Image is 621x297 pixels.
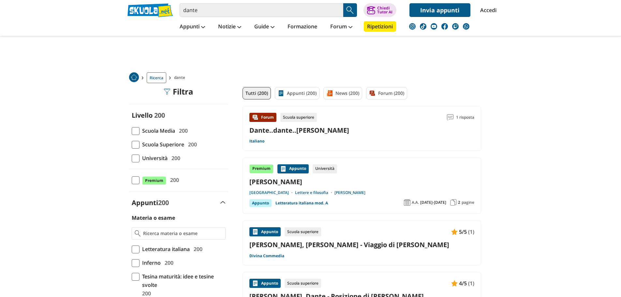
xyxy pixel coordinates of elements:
[252,280,259,287] img: Appunti contenuto
[285,227,321,236] div: Scuola superiore
[409,23,416,30] img: instagram
[459,279,467,288] span: 4/5
[480,3,494,17] a: Accedi
[140,140,184,149] span: Scuola Superiore
[456,113,474,122] span: 1 risposta
[412,200,419,205] span: A.A.
[132,111,153,120] label: Livello
[280,113,317,122] div: Scuola superiore
[162,259,173,267] span: 200
[462,200,474,205] span: pagine
[295,190,334,195] a: Lettere e filosofia
[178,21,207,33] a: Appunti
[345,5,355,15] img: Cerca appunti, riassunti o versioni
[441,23,448,30] img: facebook
[180,3,343,17] input: Cerca appunti, riassunti o versioni
[364,21,396,32] a: Ripetizioni
[420,23,426,30] img: tiktok
[249,113,276,122] div: Forum
[285,279,321,288] div: Scuola superiore
[164,87,193,96] div: Filtra
[164,88,170,95] img: Filtra filtri mobile
[377,6,392,14] div: Chiedi Tutor AI
[329,21,354,33] a: Forum
[253,21,276,33] a: Guide
[420,200,446,205] span: [DATE]-[DATE]
[143,230,222,237] input: Ricerca materia o esame
[323,87,362,99] a: News (200)
[334,190,365,195] a: [PERSON_NAME]
[249,139,264,144] a: Italiano
[140,154,168,162] span: Università
[452,23,459,30] img: twitch
[142,176,166,185] span: Premium
[468,279,474,288] span: (1)
[154,111,165,120] span: 200
[185,140,197,149] span: 200
[313,164,337,173] div: Università
[369,90,376,97] img: Forum filtro contenuto
[249,126,349,135] a: Dante..dante..[PERSON_NAME]
[459,228,467,236] span: 5/5
[275,87,319,99] a: Appunti (200)
[286,21,319,33] a: Formazione
[249,253,284,259] a: Divina Commedia
[129,72,139,82] img: Home
[158,198,169,207] span: 200
[447,114,453,121] img: Commenti lettura
[140,245,190,253] span: Letteratura italiana
[249,164,274,173] div: Premium
[468,228,474,236] span: (1)
[140,126,175,135] span: Scuola Media
[280,166,287,172] img: Appunti contenuto
[366,87,407,99] a: Forum (200)
[409,3,470,17] a: Invia appunti
[174,72,188,83] span: dante
[169,154,180,162] span: 200
[463,23,469,30] img: WhatsApp
[451,280,458,287] img: Appunti contenuto
[431,23,437,30] img: youtube
[243,87,271,99] a: Tutti (200)
[252,114,259,121] img: Forum contenuto
[249,177,474,186] a: [PERSON_NAME]
[252,229,259,235] img: Appunti contenuto
[363,3,396,17] button: ChiediTutor AI
[132,198,169,207] label: Appunti
[191,245,202,253] span: 200
[450,199,457,206] img: Pagine
[249,279,281,288] div: Appunto
[249,190,295,195] a: [GEOGRAPHIC_DATA]
[216,21,243,33] a: Notizie
[147,72,166,83] a: Ricerca
[168,176,179,184] span: 200
[275,199,328,207] a: Letteratura italiana mod. A
[326,90,333,97] img: News filtro contenuto
[140,272,226,289] span: Tesina maturità: idee e tesine svolte
[278,90,284,97] img: Appunti filtro contenuto
[404,199,410,206] img: Anno accademico
[220,201,226,204] img: Apri e chiudi sezione
[135,230,141,237] img: Ricerca materia o esame
[132,214,175,221] label: Materia o esame
[277,164,309,173] div: Appunto
[249,240,474,249] a: [PERSON_NAME], [PERSON_NAME] - Viaggio di [PERSON_NAME]
[140,259,161,267] span: Inferno
[458,200,460,205] span: 2
[249,227,281,236] div: Appunto
[129,72,139,83] a: Home
[451,229,458,235] img: Appunti contenuto
[249,199,272,207] div: Appunto
[343,3,357,17] button: Search Button
[176,126,188,135] span: 200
